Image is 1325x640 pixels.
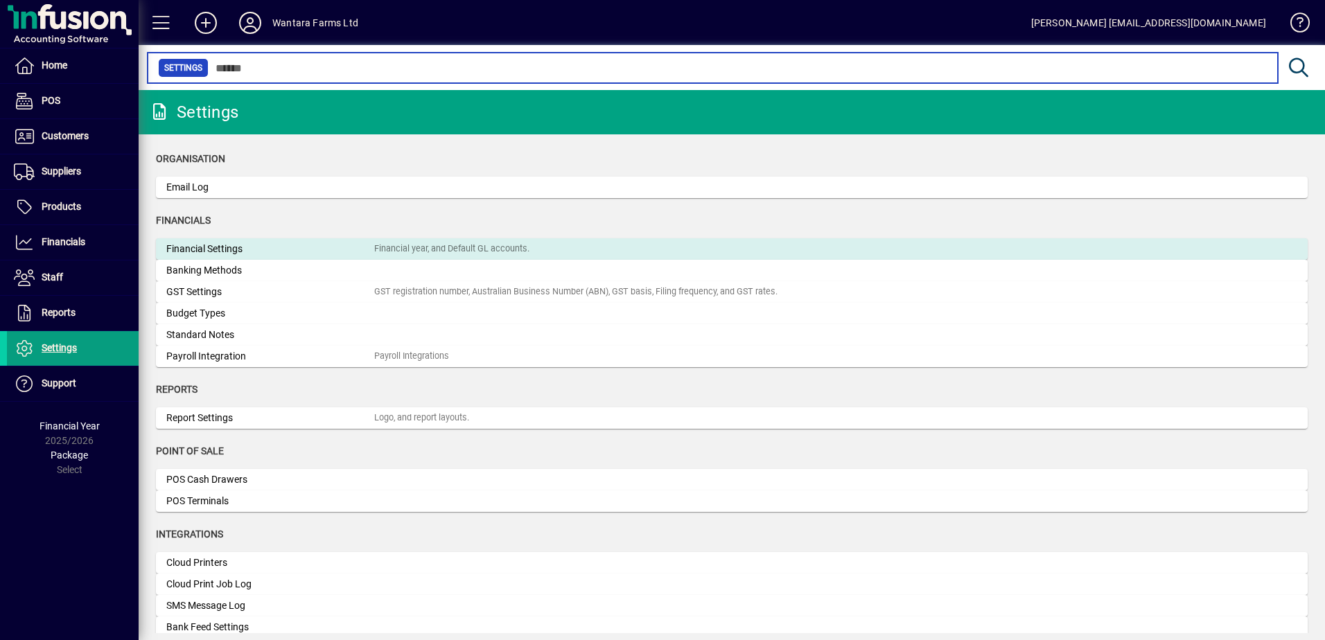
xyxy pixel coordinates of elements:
span: Financials [42,236,85,247]
a: Cloud Print Job Log [156,574,1308,595]
span: Reports [156,384,198,395]
div: GST Settings [166,285,374,299]
div: SMS Message Log [166,598,374,613]
a: Email Log [156,177,1308,198]
a: Cloud Printers [156,552,1308,574]
div: POS Terminals [166,494,374,508]
span: Integrations [156,528,223,540]
span: Financial Year [40,420,100,432]
span: Support [42,377,76,389]
span: Home [42,60,67,71]
button: Add [184,10,228,35]
div: Email Log [166,180,374,195]
a: Customers [7,119,139,154]
a: POS [7,84,139,118]
a: Bank Feed Settings [156,616,1308,638]
a: Staff [7,260,139,295]
div: Wantara Farms Ltd [272,12,358,34]
div: Bank Feed Settings [166,620,374,634]
div: Payroll Integrations [374,350,449,363]
span: Customers [42,130,89,141]
a: GST SettingsGST registration number, Australian Business Number (ABN), GST basis, Filing frequenc... [156,281,1308,303]
a: Banking Methods [156,260,1308,281]
div: Cloud Print Job Log [166,577,374,592]
a: Budget Types [156,303,1308,324]
span: Financials [156,215,211,226]
span: Products [42,201,81,212]
a: Financials [7,225,139,260]
div: POS Cash Drawers [166,472,374,487]
span: Staff [42,272,63,283]
div: Logo, and report layouts. [374,411,469,425]
a: Suppliers [7,154,139,189]
div: GST registration number, Australian Business Number (ABN), GST basis, Filing frequency, and GST r... [374,285,778,299]
a: Reports [7,296,139,330]
span: Settings [42,342,77,353]
button: Profile [228,10,272,35]
div: Banking Methods [166,263,374,278]
a: Standard Notes [156,324,1308,346]
span: Point of Sale [156,445,224,456]
a: Report SettingsLogo, and report layouts. [156,407,1308,429]
a: Support [7,366,139,401]
div: Financial Settings [166,242,374,256]
div: Settings [149,101,238,123]
div: Payroll Integration [166,349,374,364]
a: Products [7,190,139,224]
div: Budget Types [166,306,374,321]
a: POS Cash Drawers [156,469,1308,490]
span: Settings [164,61,202,75]
a: SMS Message Log [156,595,1308,616]
span: Package [51,450,88,461]
span: POS [42,95,60,106]
div: Report Settings [166,411,374,425]
div: Financial year, and Default GL accounts. [374,242,529,256]
div: [PERSON_NAME] [EMAIL_ADDRESS][DOMAIN_NAME] [1031,12,1266,34]
a: Financial SettingsFinancial year, and Default GL accounts. [156,238,1308,260]
span: Suppliers [42,166,81,177]
span: Organisation [156,153,225,164]
div: Cloud Printers [166,555,374,570]
a: Payroll IntegrationPayroll Integrations [156,346,1308,367]
div: Standard Notes [166,328,374,342]
a: Knowledge Base [1280,3,1308,48]
span: Reports [42,307,76,318]
a: POS Terminals [156,490,1308,512]
a: Home [7,48,139,83]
